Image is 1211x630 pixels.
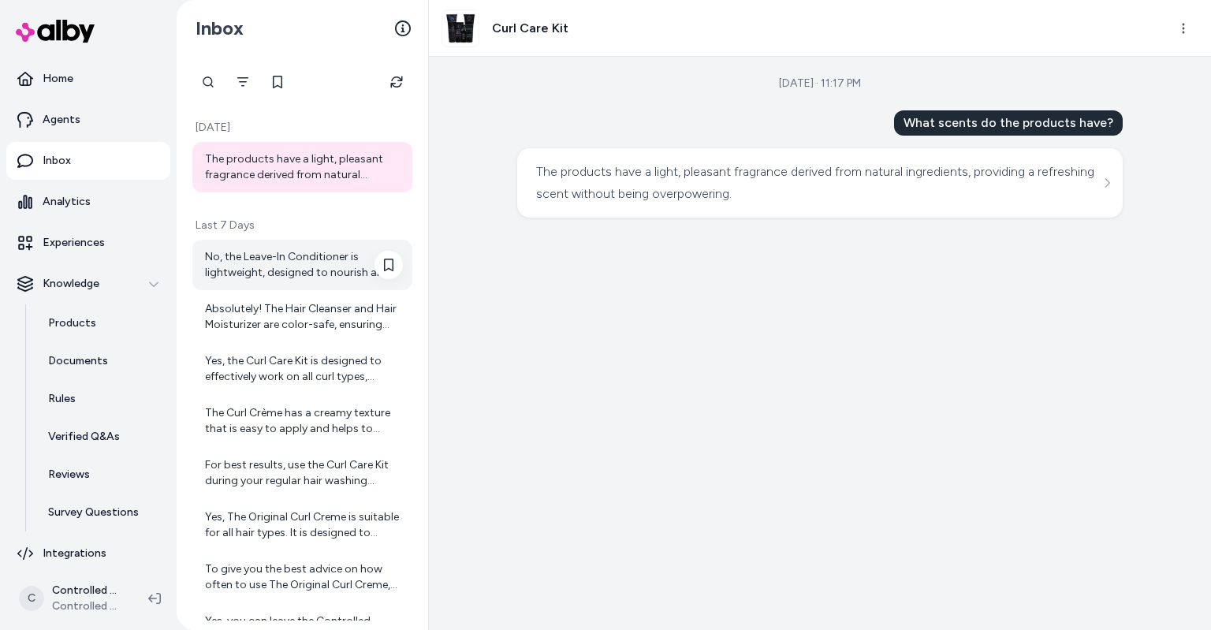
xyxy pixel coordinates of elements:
[6,101,170,139] a: Agents
[52,583,123,598] p: Controlled Chaos Shopify
[492,19,568,38] h3: Curl Care Kit
[205,151,403,183] div: The products have a light, pleasant fragrance derived from natural ingredients, providing a refre...
[6,60,170,98] a: Home
[192,552,412,602] a: To give you the best advice on how often to use The Original Curl Creme, could you please tell me...
[192,448,412,498] a: For best results, use the Curl Care Kit during your regular hair washing routine, typically 1-3 t...
[43,235,105,251] p: Experiences
[48,353,108,369] p: Documents
[32,380,170,418] a: Rules
[192,142,412,192] a: The products have a light, pleasant fragrance derived from natural ingredients, providing a refre...
[192,218,412,233] p: Last 7 Days
[32,304,170,342] a: Products
[32,418,170,456] a: Verified Q&As
[43,71,73,87] p: Home
[43,112,80,128] p: Agents
[196,17,244,40] h2: Inbox
[32,342,170,380] a: Documents
[1097,173,1116,192] button: See more
[205,561,403,593] div: To give you the best advice on how often to use The Original Curl Creme, could you please tell me...
[192,120,412,136] p: [DATE]
[43,153,71,169] p: Inbox
[442,10,479,47] img: Curl_Care_Kit_e2ea8a00-0e0a-438a-99f6-0e62cf1d3f48.jpg
[205,405,403,437] div: The Curl Crème has a creamy texture that is easy to apply and helps to define curls without leavi...
[32,456,170,494] a: Reviews
[205,353,403,385] div: Yes, the Curl Care Kit is designed to effectively work on all curl types, enhancing your natural ...
[192,240,412,290] a: No, the Leave-In Conditioner is lightweight, designed to nourish and hydrate without weighing you...
[48,429,120,445] p: Verified Q&As
[205,457,403,489] div: For best results, use the Curl Care Kit during your regular hair washing routine, typically 1-3 t...
[192,500,412,550] a: Yes, The Original Curl Creme is suitable for all hair types. It is designed to define curls, elim...
[779,76,861,91] div: [DATE] · 11:17 PM
[192,396,412,446] a: The Curl Crème has a creamy texture that is easy to apply and helps to define curls without leavi...
[43,194,91,210] p: Analytics
[205,509,403,541] div: Yes, The Original Curl Creme is suitable for all hair types. It is designed to define curls, elim...
[48,505,139,520] p: Survey Questions
[48,467,90,483] p: Reviews
[52,598,123,614] span: Controlled Chaos
[205,249,403,281] div: No, the Leave-In Conditioner is lightweight, designed to nourish and hydrate without weighing you...
[205,301,403,333] div: Absolutely! The Hair Cleanser and Hair Moisturizer are color-safe, ensuring your colored hair sta...
[32,494,170,531] a: Survey Questions
[43,546,106,561] p: Integrations
[6,224,170,262] a: Experiences
[227,66,259,98] button: Filter
[9,573,136,624] button: CControlled Chaos ShopifyControlled Chaos
[894,110,1123,136] div: What scents do the products have?
[6,265,170,303] button: Knowledge
[6,183,170,221] a: Analytics
[43,276,99,292] p: Knowledge
[6,142,170,180] a: Inbox
[48,391,76,407] p: Rules
[381,66,412,98] button: Refresh
[192,344,412,394] a: Yes, the Curl Care Kit is designed to effectively work on all curl types, enhancing your natural ...
[16,20,95,43] img: alby Logo
[48,315,96,331] p: Products
[192,292,412,342] a: Absolutely! The Hair Cleanser and Hair Moisturizer are color-safe, ensuring your colored hair sta...
[19,586,44,611] span: C
[536,161,1100,205] div: The products have a light, pleasant fragrance derived from natural ingredients, providing a refre...
[6,535,170,572] a: Integrations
